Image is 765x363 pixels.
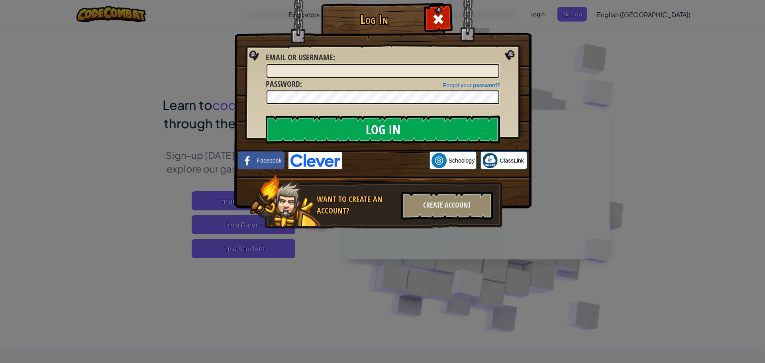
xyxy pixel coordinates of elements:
[288,152,342,169] img: clever-logo-blue.png
[401,192,493,220] div: Create Account
[266,52,335,63] label: :
[317,194,396,216] div: Want to create an account?
[443,82,500,88] a: Forgot your password?
[266,52,333,63] span: Email or Username
[266,78,302,90] label: :
[266,78,300,89] span: Password
[240,153,255,168] img: facebook_small.png
[432,153,447,168] img: schoology.png
[449,157,475,165] span: Schoology
[266,116,500,143] input: Log In
[500,157,524,165] span: ClassLink
[257,157,281,165] span: Facebook
[323,12,425,26] h1: Log In
[342,152,430,169] iframe: Sign in with Google Button
[483,153,498,168] img: classlink-logo-small.png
